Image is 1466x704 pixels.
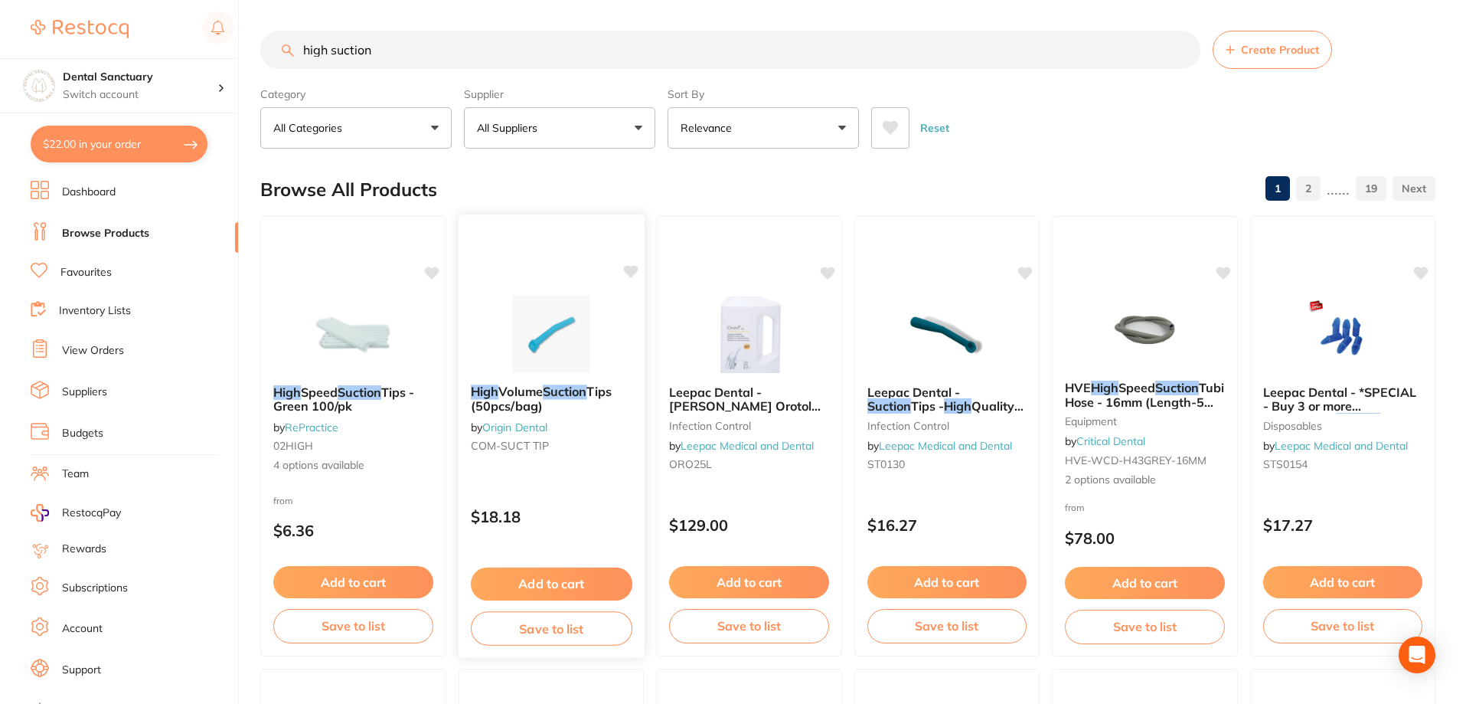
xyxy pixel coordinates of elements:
[1065,567,1225,599] button: Add to cart
[1091,380,1118,395] em: High
[1263,609,1423,643] button: Save to list
[273,385,414,414] span: Tips - Green 100/pk
[60,265,112,280] a: Favourites
[63,87,217,103] p: Switch account
[542,384,586,399] em: Suction
[867,439,1012,453] span: by
[699,296,798,373] img: Leepac Dental - Durr Orotol Plus 2.5L Suction Disinfection - High Quality Dental Product
[681,439,814,453] a: Leepac Medical and Dental
[1065,529,1225,547] p: $78.00
[260,31,1200,69] input: Search Products
[669,439,814,453] span: by
[1065,473,1225,488] span: 2 options available
[273,566,433,598] button: Add to cart
[1065,454,1206,467] span: HVE-WCD-H43GREY-16MM
[944,398,971,414] em: High
[63,70,217,85] h4: Dental Sanctuary
[867,609,1027,643] button: Save to list
[1263,385,1423,414] b: Leepac Dental - *SPECIAL - Buy 3 or more $15.20/bag* Suction Tip Sleeves - High Quality Dental Pr...
[464,107,655,149] button: All Suppliers
[669,457,712,471] span: ORO25L
[1155,380,1199,395] em: Suction
[62,542,106,557] a: Rewards
[1263,566,1423,598] button: Add to cart
[669,385,821,442] span: Leepac Dental - [PERSON_NAME] Orotol Plus 2.5L
[31,126,207,162] button: $22.00 in your order
[260,107,452,149] button: All Categories
[62,426,103,441] a: Budgets
[1065,610,1225,643] button: Save to list
[1213,31,1332,69] button: Create Product
[1356,173,1386,204] a: 19
[1065,381,1225,409] b: HVE High Speed Suction Tubing Hose - 16mm (Length-5 Foot)
[1241,44,1319,56] span: Create Product
[1263,516,1423,534] p: $17.27
[31,11,129,47] a: Restocq Logo
[482,420,547,434] a: Origin Dental
[31,504,121,522] a: RestocqPay
[273,522,433,539] p: $6.36
[1118,380,1155,395] span: Speed
[470,439,548,453] span: COM-SUCT TIP
[1265,173,1290,204] a: 1
[470,384,611,414] span: Tips (50pcs/bag)
[273,385,301,400] em: High
[1065,415,1225,427] small: equipment
[1065,434,1145,448] span: by
[303,296,403,373] img: High Speed Suction Tips - Green 100/pk
[1065,380,1091,395] span: HVE
[470,508,632,526] p: $18.18
[1263,457,1308,471] span: STS0154
[273,120,348,136] p: All Categories
[681,120,738,136] p: Relevance
[62,663,101,678] a: Support
[1275,439,1408,453] a: Leepac Medical and Dental
[62,581,128,596] a: Subscriptions
[669,420,829,432] small: infection control
[1263,439,1408,453] span: by
[1076,434,1145,448] a: Critical Dental
[477,120,544,136] p: All Suppliers
[867,398,911,414] em: Suction
[273,385,433,414] b: High Speed Suction Tips - Green 100/pk
[260,179,437,201] h2: Browse All Products
[867,516,1027,534] p: $16.27
[911,398,944,414] span: Tips -
[470,385,632,413] b: High Volume Suction Tips (50pcs/bag)
[470,420,547,434] span: by
[31,20,129,38] img: Restocq Logo
[62,385,107,400] a: Suppliers
[62,467,89,482] a: Team
[285,421,338,434] a: RePractice
[273,421,338,434] span: by
[1399,637,1435,673] div: Open Intercom Messenger
[62,185,116,200] a: Dashboard
[260,87,452,101] label: Category
[31,504,49,522] img: RestocqPay
[59,303,131,319] a: Inventory Lists
[867,420,1027,432] small: infection control
[867,385,1027,414] b: Leepac Dental - Suction Tips - High Quality Dental Product
[879,439,1012,453] a: Leepac Medical and Dental
[62,343,124,359] a: View Orders
[669,516,829,534] p: $129.00
[1065,502,1085,513] span: from
[464,87,655,101] label: Supplier
[867,385,960,400] span: Leepac Dental -
[62,621,103,637] a: Account
[301,385,338,400] span: Speed
[1293,296,1393,373] img: Leepac Dental - *SPECIAL - Buy 3 or more $15.20/bag* Suction Tip Sleeves - High Quality Dental Pr...
[273,495,293,506] span: from
[273,458,433,473] span: 4 options available
[669,566,829,598] button: Add to cart
[1337,413,1380,428] em: Suction
[62,506,121,521] span: RestocqPay
[1065,380,1239,424] span: Tubing Hose - 16mm (Length-5 Foot)
[867,398,1024,427] span: Quality Dental Product
[273,439,313,453] span: 02HIGH
[24,70,54,101] img: Dental Sanctuary
[470,611,632,646] button: Save to list
[916,107,954,149] button: Reset
[669,609,829,643] button: Save to list
[1095,292,1194,368] img: HVE High Speed Suction Tubing Hose - 16mm (Length-5 Foot)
